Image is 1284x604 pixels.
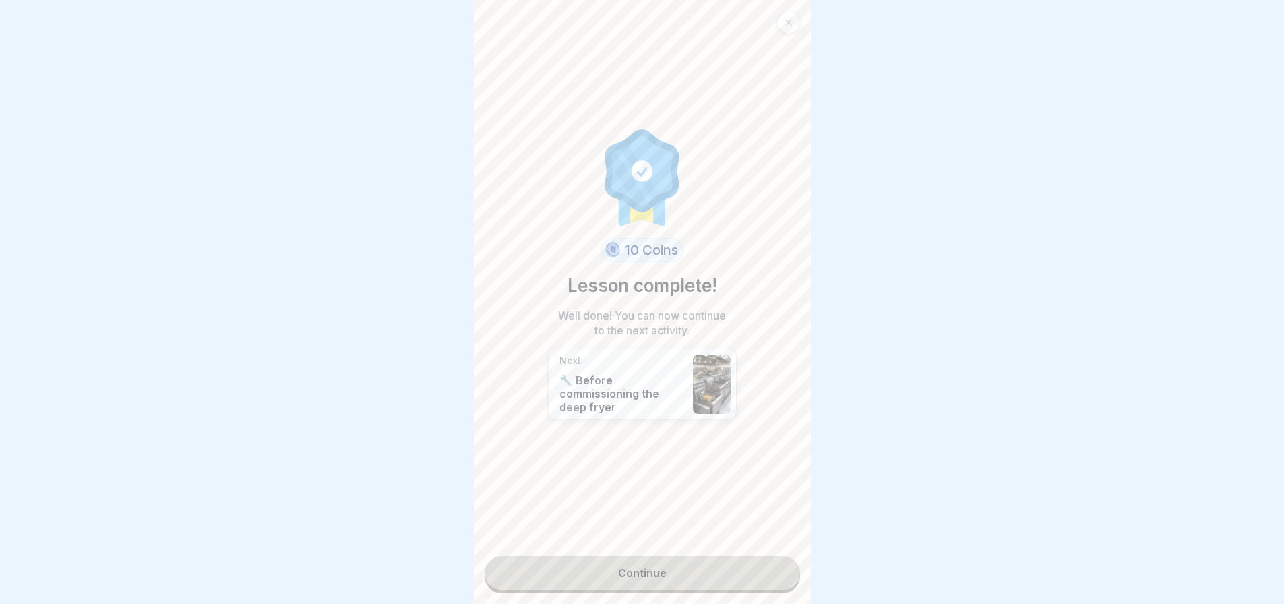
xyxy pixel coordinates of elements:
p: Next [559,355,686,367]
p: Well done! You can now continue to the next activity. [555,308,730,338]
div: 10 Coins [601,238,684,262]
a: Continue [485,556,800,590]
img: completion.svg [597,126,687,227]
p: 🔧 Before commissioning the deep fryer [559,373,686,414]
p: Lesson complete! [568,273,717,299]
img: coin.svg [603,240,622,260]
